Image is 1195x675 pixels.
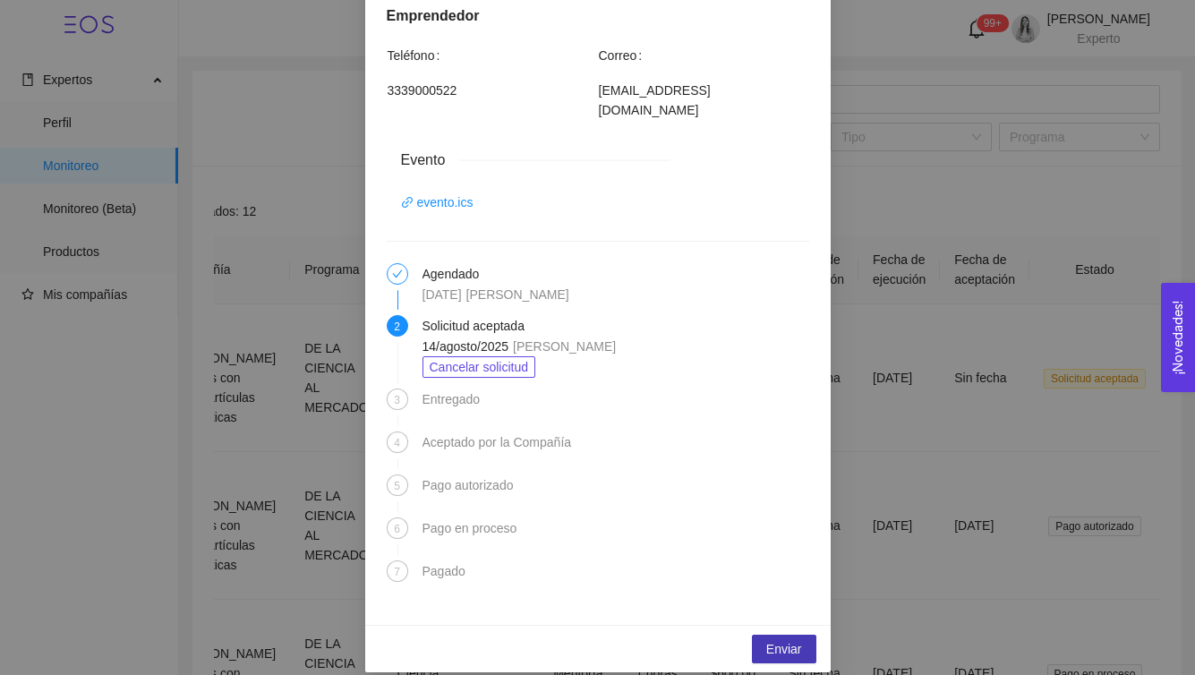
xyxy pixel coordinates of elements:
div: Pago autorizado [423,474,525,496]
div: Entregado [423,389,491,410]
span: 2 [394,320,400,333]
span: 3339000522 [388,81,597,100]
div: Emprendedor [387,4,809,27]
button: Open Feedback Widget [1161,283,1195,392]
span: 7 [394,566,400,578]
span: 3 [394,394,400,406]
span: Enviar [766,639,802,659]
span: [PERSON_NAME] [466,287,569,302]
button: Enviar [752,635,816,663]
div: Aceptado por la Compañía [423,431,583,453]
span: 6 [394,523,400,535]
span: [PERSON_NAME] [513,339,616,354]
span: 4 [394,437,400,449]
span: Evento [387,149,460,171]
span: 5 [394,480,400,492]
span: Correo [599,46,650,65]
div: Solicitud aceptada [423,315,535,337]
span: Cancelar solicitud [430,357,529,377]
span: Teléfono [388,46,448,65]
div: Pagado [423,560,476,582]
span: check [392,269,403,279]
div: Agendado [423,263,491,285]
span: 14/agosto/2025 [423,339,509,354]
span: link [401,196,414,209]
span: [EMAIL_ADDRESS][DOMAIN_NAME] [599,81,808,120]
button: Cancelar solicitud [423,356,536,378]
a: link evento.ics [401,192,474,212]
span: [DATE] [423,287,462,302]
div: Pago en proceso [423,517,528,539]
